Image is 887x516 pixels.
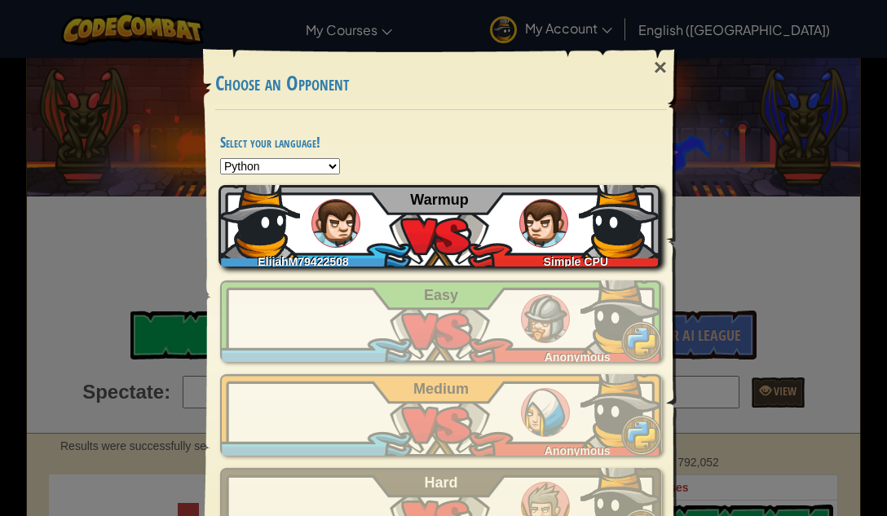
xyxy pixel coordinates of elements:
span: Anonymous [545,351,611,364]
img: humans_ladder_tutorial.png [519,199,568,248]
span: Warmup [410,192,468,208]
img: D9Gn6IRSMNXHwAAAABJRU5ErkJggg== [580,272,662,354]
img: D9Gn6IRSMNXHwAAAABJRU5ErkJggg== [218,177,300,258]
span: Simple CPU [544,255,608,268]
span: Medium [413,381,469,397]
h3: Choose an Opponent [215,73,667,95]
a: Anonymous [220,280,662,362]
a: Anonymous [220,374,662,456]
img: humans_ladder_easy.png [521,294,570,343]
img: humans_ladder_medium.png [521,388,570,437]
div: × [642,44,679,91]
span: Easy [424,287,458,303]
h4: Select your language! [220,135,662,150]
img: D9Gn6IRSMNXHwAAAABJRU5ErkJggg== [580,366,662,448]
span: Hard [425,474,458,491]
img: D9Gn6IRSMNXHwAAAABJRU5ErkJggg== [579,177,660,258]
a: ElijahM79422508Simple CPU [220,185,662,267]
span: ElijahM79422508 [258,255,348,268]
span: Anonymous [545,444,611,457]
img: humans_ladder_tutorial.png [311,199,360,248]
